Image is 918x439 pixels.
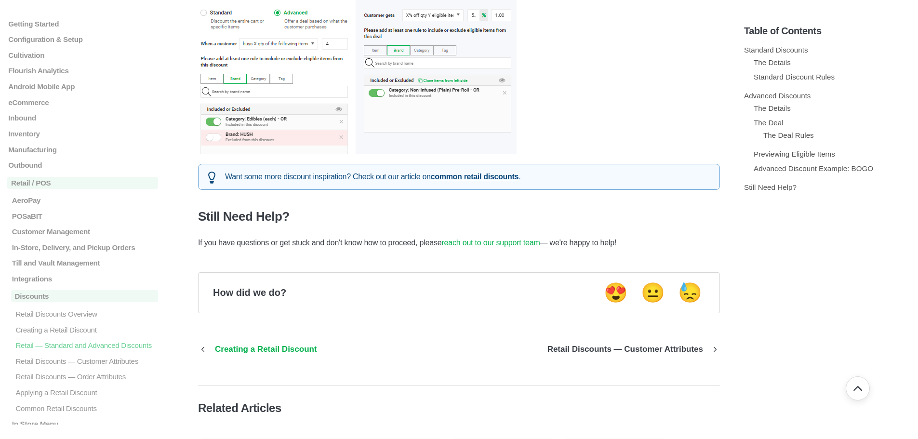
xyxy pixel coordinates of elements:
a: Retail / POS [7,176,158,188]
a: Discounts [7,290,158,302]
a: Still Need Help? [744,183,797,191]
a: The Details [754,58,791,67]
a: Manufacturing [7,145,158,153]
section: Table of Contents [744,10,911,425]
p: Retail Discounts — Customer Attributes [14,357,158,365]
a: The Deal [754,119,784,127]
a: Go to next article Retail Discounts — Customer Attributes [540,336,720,362]
a: Integrations [7,275,158,283]
p: Till and Vault Management [11,259,158,267]
a: Advanced Discounts [744,92,811,100]
h3: Still Need Help? [198,209,720,224]
a: Customer Management [7,227,158,236]
button: Negative feedback button [675,281,705,305]
a: Cultivation [7,51,158,59]
h5: Table of Contents [744,26,911,37]
p: If you have questions or get stuck and don't know how to proceed, please — we're happy to help! [198,237,720,249]
p: Retail Discounts — Customer Attributes [540,345,710,354]
a: Inbound [7,114,158,122]
a: Advanced Discount Example: BOGO [754,164,873,173]
p: Retail Discounts Overview [14,310,158,318]
a: Standard Discount Rules [754,73,835,81]
a: Android Mobile App [7,82,158,91]
a: The Details [754,104,791,112]
p: How did we do? [213,287,286,298]
p: Retail — Standard and Advanced Discounts [14,341,158,349]
a: In-Store, Delivery, and Pickup Orders [7,243,158,252]
p: Creating a Retail Discount [14,325,158,333]
p: Customer Management [11,227,158,236]
a: Previewing Eligible Items [754,150,835,158]
button: Neutral feedback button [638,281,668,305]
a: In Store Menu [7,420,158,428]
a: POSaBIT [7,212,158,220]
a: Flourish Analytics [7,67,158,75]
a: reach out to our support team [441,239,540,247]
a: Till and Vault Management [7,259,158,267]
a: eCommerce [7,98,158,106]
p: AeroPay [11,196,158,204]
a: Retail Discounts Overview [7,310,158,318]
a: Common Retail Discounts [7,404,158,412]
a: Inventory [7,130,158,138]
a: Configuration & Setup [7,35,158,43]
div: Want some more discount inspiration? Check out our article on . [198,164,720,190]
p: Retail Discounts — Order Attributes [14,372,158,381]
a: common retail discounts [431,173,519,181]
a: Applying a Retail Discount [7,388,158,397]
button: Go back to top of document [846,376,870,400]
button: Positive feedback button [601,281,631,305]
p: Applying a Retail Discount [14,388,158,397]
a: Outbound [7,161,158,169]
a: AeroPay [7,196,158,204]
a: Retail — Standard and Advanced Discounts [7,341,158,349]
p: In Store Menu [11,420,158,428]
p: Integrations [11,275,158,283]
a: Creating a Retail Discount [7,325,158,333]
p: Common Retail Discounts [14,404,158,412]
a: The Deal Rules [763,131,814,139]
a: Getting Started [7,19,158,27]
h4: Related Articles [198,401,720,415]
p: Creating a Retail Discount [208,345,324,354]
p: POSaBIT [11,212,158,220]
a: Go to previous article Creating a Retail Discount [198,336,324,362]
p: In-Store, Delivery, and Pickup Orders [11,243,158,252]
p: Discounts [11,290,158,302]
a: Retail Discounts — Order Attributes [7,372,158,381]
a: Retail Discounts — Customer Attributes [7,357,158,365]
a: Standard Discounts [744,46,808,54]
